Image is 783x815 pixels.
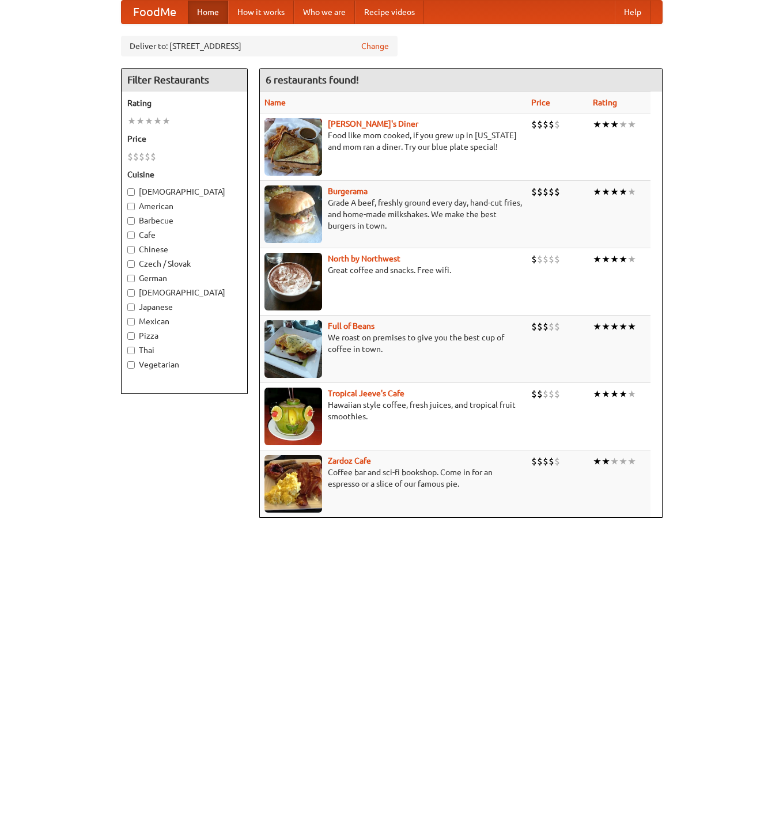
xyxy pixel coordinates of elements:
[537,253,543,266] li: $
[127,232,135,239] input: Cafe
[145,150,150,163] li: $
[127,361,135,369] input: Vegetarian
[127,258,241,270] label: Czech / Slovak
[150,150,156,163] li: $
[627,185,636,198] li: ★
[543,320,549,333] li: $
[133,150,139,163] li: $
[264,98,286,107] a: Name
[294,1,355,24] a: Who we are
[264,197,522,232] p: Grade A beef, freshly ground every day, hand-cut fries, and home-made milkshakes. We make the bes...
[602,253,610,266] li: ★
[610,253,619,266] li: ★
[264,455,322,513] img: zardoz.jpg
[537,455,543,468] li: $
[127,275,135,282] input: German
[619,118,627,131] li: ★
[153,115,162,127] li: ★
[127,316,241,327] label: Mexican
[554,118,560,131] li: $
[328,187,368,196] a: Burgerama
[127,344,241,356] label: Thai
[531,320,537,333] li: $
[121,36,398,56] div: Deliver to: [STREET_ADDRESS]
[537,388,543,400] li: $
[593,455,602,468] li: ★
[531,185,537,198] li: $
[127,347,135,354] input: Thai
[627,388,636,400] li: ★
[543,388,549,400] li: $
[127,289,135,297] input: [DEMOGRAPHIC_DATA]
[264,130,522,153] p: Food like mom cooked, if you grew up in [US_STATE] and mom ran a diner. Try our blue plate special!
[549,388,554,400] li: $
[543,185,549,198] li: $
[531,118,537,131] li: $
[610,185,619,198] li: ★
[554,320,560,333] li: $
[127,318,135,325] input: Mexican
[627,455,636,468] li: ★
[531,455,537,468] li: $
[610,118,619,131] li: ★
[127,272,241,284] label: German
[549,320,554,333] li: $
[328,389,404,398] a: Tropical Jeeve's Cafe
[127,186,241,198] label: [DEMOGRAPHIC_DATA]
[531,253,537,266] li: $
[127,246,135,253] input: Chinese
[602,320,610,333] li: ★
[127,301,241,313] label: Japanese
[610,320,619,333] li: ★
[593,118,602,131] li: ★
[554,185,560,198] li: $
[328,456,371,465] a: Zardoz Cafe
[127,359,241,370] label: Vegetarian
[127,97,241,109] h5: Rating
[554,253,560,266] li: $
[543,118,549,131] li: $
[531,388,537,400] li: $
[188,1,228,24] a: Home
[127,332,135,340] input: Pizza
[602,185,610,198] li: ★
[139,150,145,163] li: $
[531,98,550,107] a: Price
[264,118,322,176] img: sallys.jpg
[328,119,418,128] a: [PERSON_NAME]'s Diner
[619,185,627,198] li: ★
[610,388,619,400] li: ★
[549,185,554,198] li: $
[537,320,543,333] li: $
[127,244,241,255] label: Chinese
[328,254,400,263] a: North by Northwest
[593,253,602,266] li: ★
[627,320,636,333] li: ★
[615,1,650,24] a: Help
[543,253,549,266] li: $
[593,98,617,107] a: Rating
[328,321,375,331] a: Full of Beans
[593,320,602,333] li: ★
[127,229,241,241] label: Cafe
[602,118,610,131] li: ★
[127,203,135,210] input: American
[264,332,522,355] p: We roast on premises to give you the best cup of coffee in town.
[127,200,241,212] label: American
[122,1,188,24] a: FoodMe
[619,388,627,400] li: ★
[264,253,322,310] img: north.jpg
[602,388,610,400] li: ★
[610,455,619,468] li: ★
[593,388,602,400] li: ★
[127,115,136,127] li: ★
[627,253,636,266] li: ★
[593,185,602,198] li: ★
[627,118,636,131] li: ★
